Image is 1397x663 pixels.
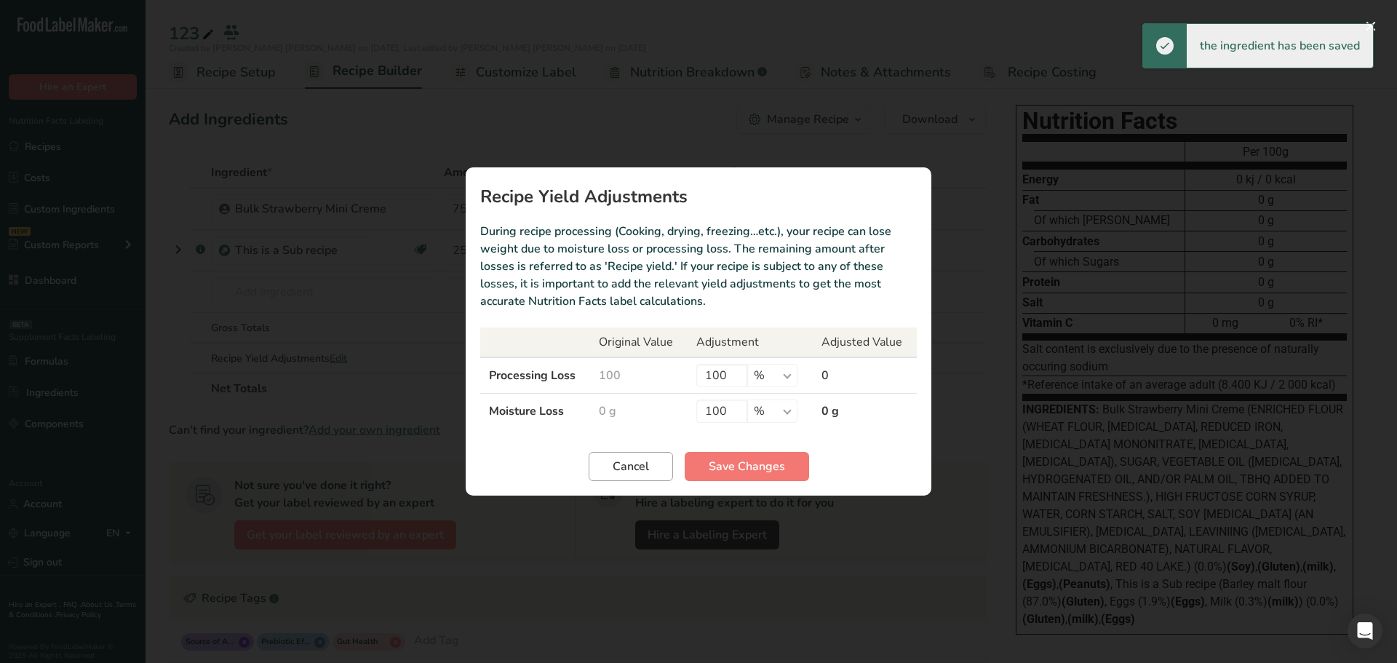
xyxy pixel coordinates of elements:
[590,327,687,357] th: Original Value
[590,357,687,394] td: 100
[813,394,917,429] td: 0 g
[480,223,917,310] p: During recipe processing (Cooking, drying, freezing…etc.), your recipe can lose weight due to moi...
[480,394,590,429] td: Moisture Loss
[480,357,590,394] td: Processing Loss
[813,357,917,394] td: 0
[590,394,687,429] td: 0 g
[613,458,649,475] span: Cancel
[480,188,917,205] h1: Recipe Yield Adjustments
[709,458,785,475] span: Save Changes
[589,452,673,481] button: Cancel
[1348,614,1382,648] div: Open Intercom Messenger
[813,327,917,357] th: Adjusted Value
[1187,24,1373,68] div: the ingredient has been saved
[685,452,809,481] button: Save Changes
[688,327,813,357] th: Adjustment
